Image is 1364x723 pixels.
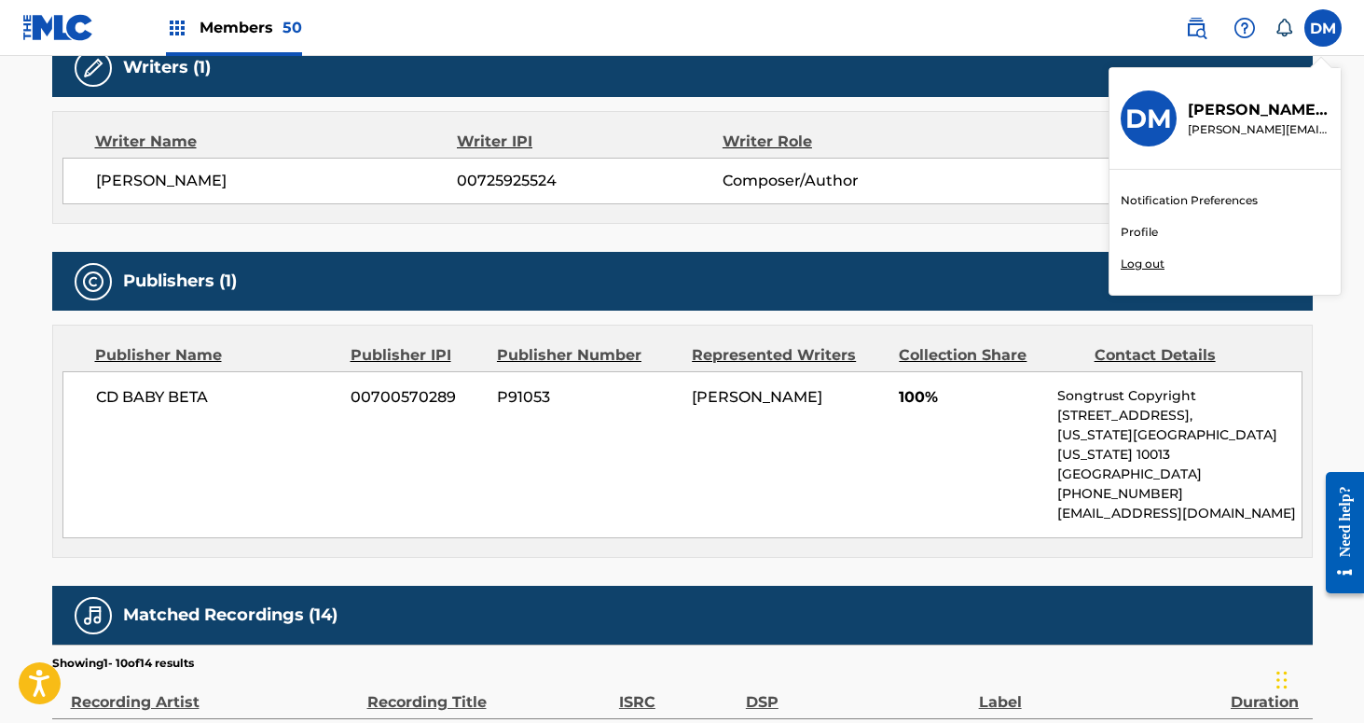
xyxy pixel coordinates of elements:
[1271,633,1364,723] iframe: Chat Widget
[1057,504,1301,523] p: [EMAIL_ADDRESS][DOMAIN_NAME]
[457,170,722,192] span: 00725925524
[52,655,194,672] p: Showing 1 - 10 of 14 results
[1057,425,1301,465] p: [US_STATE][GEOGRAPHIC_DATA][US_STATE] 10013
[497,386,678,409] span: P91053
[746,672,970,714] div: DSP
[692,388,822,406] span: [PERSON_NAME]
[82,271,104,293] img: Publishers
[166,17,188,39] img: Top Rightsholders
[692,344,885,367] div: Represented Writers
[1121,224,1158,241] a: Profile
[899,344,1080,367] div: Collection Share
[123,271,237,292] h5: Publishers (1)
[351,386,483,409] span: 00700570289
[899,386,1043,409] span: 100%
[1188,121,1330,138] p: dan@soothsayer.media
[351,344,483,367] div: Publisher IPI
[497,344,678,367] div: Publisher Number
[1276,652,1288,708] div: Drag
[1125,103,1172,135] h3: DM
[1057,465,1301,484] p: [GEOGRAPHIC_DATA]
[723,170,964,192] span: Composer/Author
[123,605,338,626] h5: Matched Recordings (14)
[1095,344,1275,367] div: Contact Details
[1274,19,1293,37] div: Notifications
[619,672,737,714] div: ISRC
[1312,458,1364,608] iframe: Resource Center
[1178,9,1215,47] a: Public Search
[71,672,358,714] div: Recording Artist
[1121,256,1164,272] p: Log out
[95,344,337,367] div: Publisher Name
[723,131,964,153] div: Writer Role
[1226,9,1263,47] div: Help
[1057,406,1301,425] p: [STREET_ADDRESS],
[367,672,610,714] div: Recording Title
[282,19,302,36] span: 50
[123,57,211,78] h5: Writers (1)
[1304,9,1342,47] div: User Menu
[1188,99,1330,121] p: Daniel Mistich
[22,14,94,41] img: MLC Logo
[1057,386,1301,406] p: Songtrust Copyright
[82,57,104,79] img: Writers
[200,17,302,38] span: Members
[1233,17,1256,39] img: help
[1121,192,1258,209] a: Notification Preferences
[457,131,723,153] div: Writer IPI
[979,672,1221,714] div: Label
[95,131,458,153] div: Writer Name
[96,386,338,409] span: CD BABY BETA
[96,170,458,192] span: [PERSON_NAME]
[1057,484,1301,504] p: [PHONE_NUMBER]
[1185,17,1207,39] img: search
[82,605,104,627] img: Matched Recordings
[1231,672,1302,714] div: Duration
